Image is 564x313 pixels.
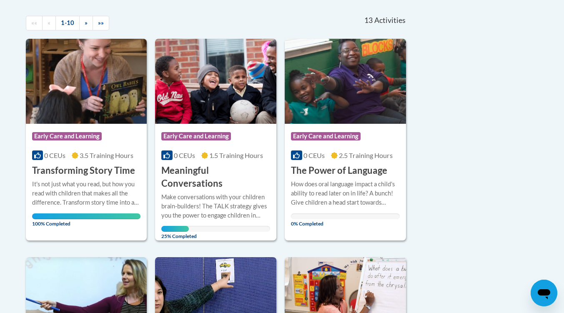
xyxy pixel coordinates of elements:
span: «« [31,19,37,26]
a: Course LogoEarly Care and Learning0 CEUs2.5 Training Hours The Power of LanguageHow does oral lan... [285,39,406,240]
h3: Transforming Story Time [32,164,135,177]
span: 1.5 Training Hours [209,151,263,159]
span: »» [98,19,104,26]
h3: Meaningful Conversations [161,164,270,190]
h3: The Power of Language [291,164,387,177]
div: It's not just what you read, but how you read with children that makes all the difference. Transf... [32,180,141,207]
div: Your progress [32,213,141,219]
a: Course LogoEarly Care and Learning0 CEUs1.5 Training Hours Meaningful ConversationsMake conversat... [155,39,276,240]
span: 0 CEUs [174,151,195,159]
span: 3.5 Training Hours [80,151,133,159]
div: How does oral language impact a child's ability to read later on in life? A bunch! Give children ... [291,180,400,207]
span: » [85,19,88,26]
a: Course LogoEarly Care and Learning0 CEUs3.5 Training Hours Transforming Story TimeIt's not just w... [26,39,147,240]
span: 2.5 Training Hours [339,151,393,159]
span: Activities [374,16,406,25]
span: « [48,19,50,26]
img: Course Logo [26,39,147,124]
a: Previous [42,16,56,30]
span: 13 [364,16,373,25]
img: Course Logo [155,39,276,124]
span: Early Care and Learning [291,132,361,140]
span: 100% Completed [32,213,141,227]
span: 25% Completed [161,226,188,239]
iframe: Button to launch messaging window [531,280,557,306]
span: 0 CEUs [303,151,325,159]
a: Begining [26,16,43,30]
a: 1-10 [55,16,80,30]
span: Early Care and Learning [32,132,102,140]
span: Early Care and Learning [161,132,231,140]
a: Next [79,16,93,30]
div: Make conversations with your children brain-builders! The TALK strategy gives you the power to en... [161,193,270,220]
img: Course Logo [285,39,406,124]
div: Your progress [161,226,188,232]
a: End [93,16,109,30]
span: 0 CEUs [44,151,65,159]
